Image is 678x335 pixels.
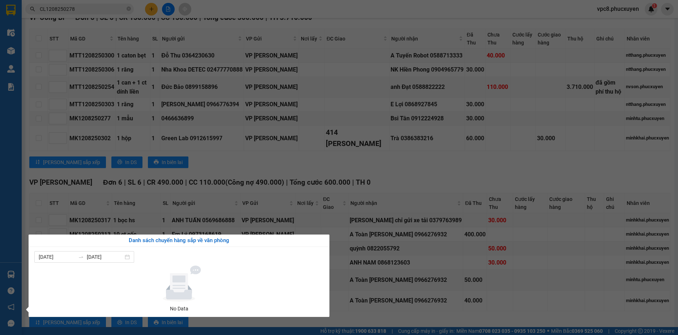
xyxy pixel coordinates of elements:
input: Đến ngày [87,253,123,261]
input: Từ ngày [39,253,75,261]
div: Danh sách chuyến hàng sắp về văn phòng [34,236,324,245]
span: swap-right [78,254,84,260]
span: to [78,254,84,260]
div: No Data [37,305,321,313]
